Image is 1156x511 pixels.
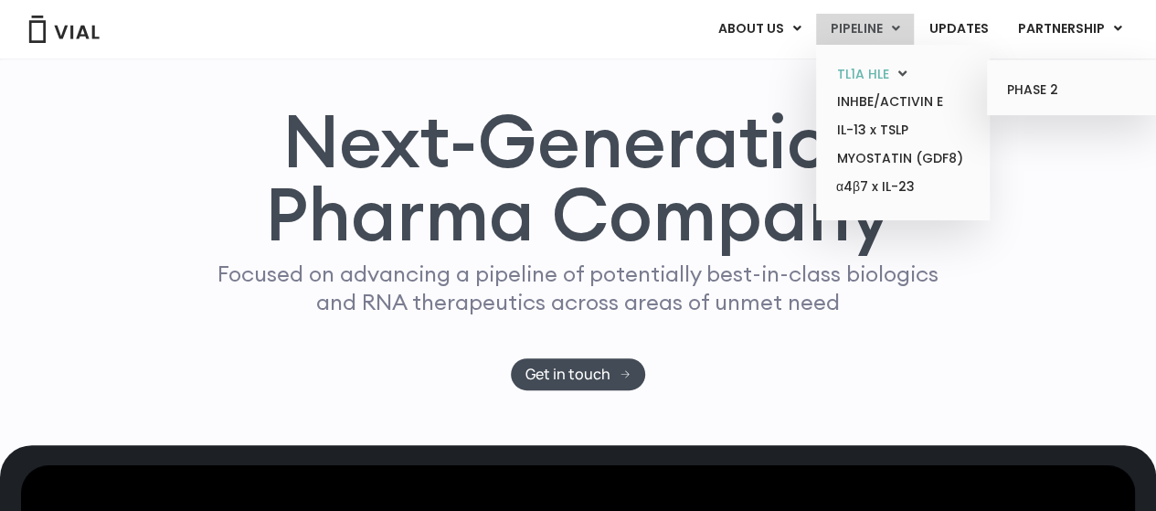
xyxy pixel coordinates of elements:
h1: Next-Generation Pharma Company [183,104,974,250]
p: Focused on advancing a pipeline of potentially best-in-class biologics and RNA therapeutics acros... [210,260,947,316]
a: IL-13 x TSLP [822,116,982,144]
a: TL1A HLEMenu Toggle [822,60,982,89]
a: PIPELINEMenu Toggle [816,14,914,45]
a: PHASE 2 [993,76,1153,105]
a: ABOUT USMenu Toggle [704,14,815,45]
img: Vial Logo [27,16,101,43]
a: MYOSTATIN (GDF8) [822,144,982,173]
span: Get in touch [525,367,610,381]
a: INHBE/ACTIVIN E [822,88,982,116]
a: UPDATES [915,14,1002,45]
a: α4β7 x IL-23 [822,173,982,202]
a: Get in touch [511,358,645,390]
a: PARTNERSHIPMenu Toggle [1003,14,1137,45]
